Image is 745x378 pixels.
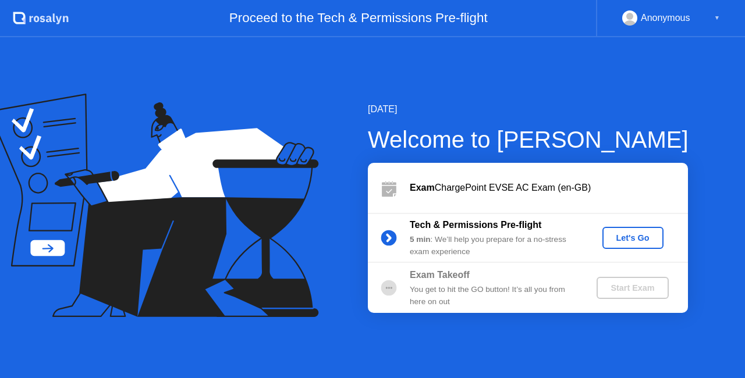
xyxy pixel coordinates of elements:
div: Let's Go [607,233,659,243]
b: Exam [410,183,435,192]
div: Anonymous [641,10,690,26]
div: ▼ [714,10,720,26]
b: 5 min [410,235,431,244]
b: Exam Takeoff [410,270,470,280]
b: Tech & Permissions Pre-flight [410,220,541,230]
button: Start Exam [597,277,668,299]
div: Welcome to [PERSON_NAME] [368,122,689,157]
div: You get to hit the GO button! It’s all you from here on out [410,284,577,308]
div: : We’ll help you prepare for a no-stress exam experience [410,234,577,258]
div: ChargePoint EVSE AC Exam (en-GB) [410,181,688,195]
button: Let's Go [602,227,664,249]
div: [DATE] [368,102,689,116]
div: Start Exam [601,283,664,293]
